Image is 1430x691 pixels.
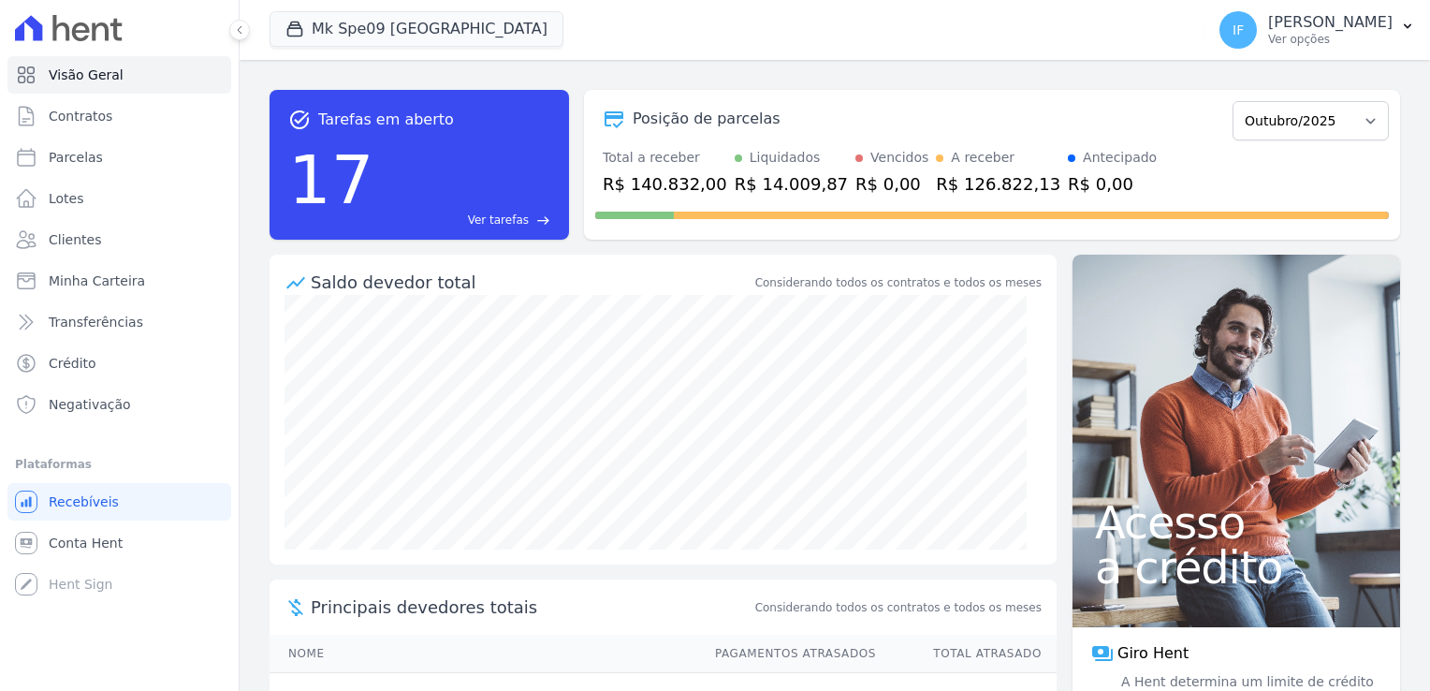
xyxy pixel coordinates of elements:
a: Parcelas [7,139,231,176]
a: Recebíveis [7,483,231,521]
th: Total Atrasado [877,635,1057,673]
span: Principais devedores totais [311,595,751,620]
div: R$ 126.822,13 [936,171,1060,197]
div: 17 [288,131,374,228]
a: Clientes [7,221,231,258]
button: IF [PERSON_NAME] Ver opções [1204,4,1430,56]
a: Lotes [7,180,231,217]
div: Considerando todos os contratos e todos os meses [755,274,1042,291]
div: Saldo devedor total [311,270,751,295]
div: Posição de parcelas [633,108,781,130]
div: R$ 140.832,00 [603,171,727,197]
div: R$ 14.009,87 [735,171,848,197]
a: Minha Carteira [7,262,231,300]
span: Tarefas em aberto [318,109,454,131]
a: Ver tarefas east [382,212,550,228]
span: Lotes [49,189,84,208]
span: Transferências [49,313,143,331]
a: Negativação [7,386,231,423]
span: task_alt [288,109,311,131]
div: R$ 0,00 [1068,171,1157,197]
span: Giro Hent [1117,642,1189,665]
div: Vencidos [870,148,928,168]
th: Nome [270,635,697,673]
div: Total a receber [603,148,727,168]
p: [PERSON_NAME] [1268,13,1393,32]
span: Conta Hent [49,534,123,552]
a: Visão Geral [7,56,231,94]
div: Antecipado [1083,148,1157,168]
button: Mk Spe09 [GEOGRAPHIC_DATA] [270,11,563,47]
span: Minha Carteira [49,272,145,290]
p: Ver opções [1268,32,1393,47]
span: Parcelas [49,148,103,167]
a: Crédito [7,345,231,382]
span: Contratos [49,107,112,125]
div: R$ 0,00 [855,171,928,197]
span: Acesso [1095,500,1378,545]
span: Visão Geral [49,66,124,84]
span: a crédito [1095,545,1378,590]
span: east [536,213,550,228]
span: Clientes [49,230,101,249]
span: Considerando todos os contratos e todos os meses [755,599,1042,616]
div: A receber [951,148,1014,168]
div: Plataformas [15,453,224,476]
th: Pagamentos Atrasados [697,635,877,673]
span: Ver tarefas [468,212,529,228]
span: IF [1233,23,1244,37]
a: Conta Hent [7,524,231,562]
a: Contratos [7,97,231,135]
a: Transferências [7,303,231,341]
span: Negativação [49,395,131,414]
div: Liquidados [750,148,821,168]
span: Recebíveis [49,493,119,511]
span: Crédito [49,354,96,373]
